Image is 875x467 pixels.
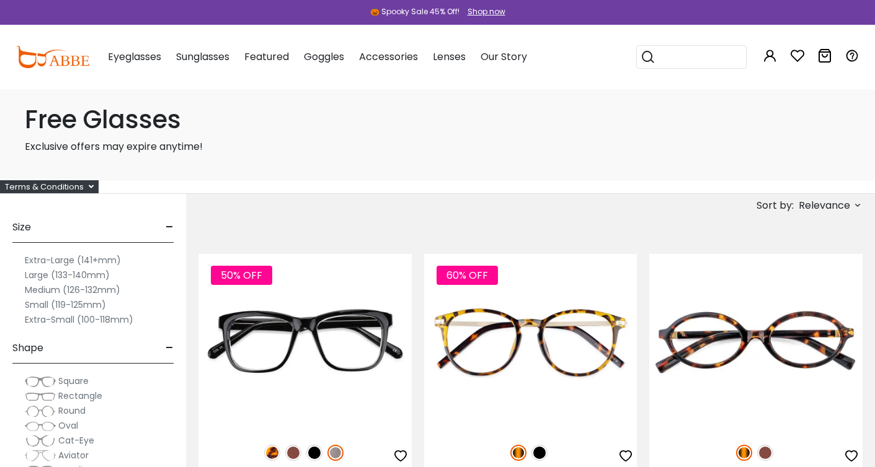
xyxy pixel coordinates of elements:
span: Sunglasses [176,50,229,64]
span: Relevance [799,194,850,217]
img: Rectangle.png [25,390,56,403]
label: Medium (126-132mm) [25,282,120,297]
span: Accessories [359,50,418,64]
span: 60% OFF [437,266,498,285]
span: Oval [58,419,78,432]
span: Square [58,375,89,387]
label: Extra-Large (141+mm) [25,253,121,268]
img: Round.png [25,405,56,417]
img: Leopard [264,445,280,461]
img: Black [531,445,548,461]
span: Sort by: [757,198,794,212]
h1: Free Glasses [25,105,851,134]
span: Round [58,404,86,417]
span: Our Story [481,50,527,64]
span: Goggles [304,50,344,64]
span: Shape [12,333,43,363]
img: Gun Laya - Plastic ,Universal Bridge Fit [198,254,412,431]
img: abbeglasses.com [16,46,89,68]
span: - [166,333,174,363]
div: 🎃 Spooky Sale 45% Off! [370,6,460,17]
label: Large (133-140mm) [25,268,110,282]
span: Eyeglasses [108,50,161,64]
img: Square.png [25,375,56,388]
span: 50% OFF [211,266,272,285]
img: Tortoise Knowledge - Acetate ,Universal Bridge Fit [649,254,863,431]
a: Shop now [461,6,505,17]
span: Rectangle [58,390,102,402]
div: Shop now [468,6,505,17]
img: Brown [757,445,773,461]
img: Gun [327,445,344,461]
img: Cat-Eye.png [25,435,56,447]
img: Tortoise [510,445,526,461]
label: Extra-Small (100-118mm) [25,312,133,327]
img: Brown [285,445,301,461]
span: Cat-Eye [58,434,94,447]
img: Black [306,445,322,461]
img: Tortoise [736,445,752,461]
label: Small (119-125mm) [25,297,106,312]
span: - [166,212,174,242]
span: Size [12,212,31,242]
img: Aviator.png [25,450,56,462]
img: Tortoise Callie - Combination ,Universal Bridge Fit [424,254,637,431]
span: Featured [244,50,289,64]
span: Aviator [58,449,89,461]
img: Oval.png [25,420,56,432]
p: Exclusive offers may expire anytime! [25,139,851,154]
span: Lenses [433,50,466,64]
